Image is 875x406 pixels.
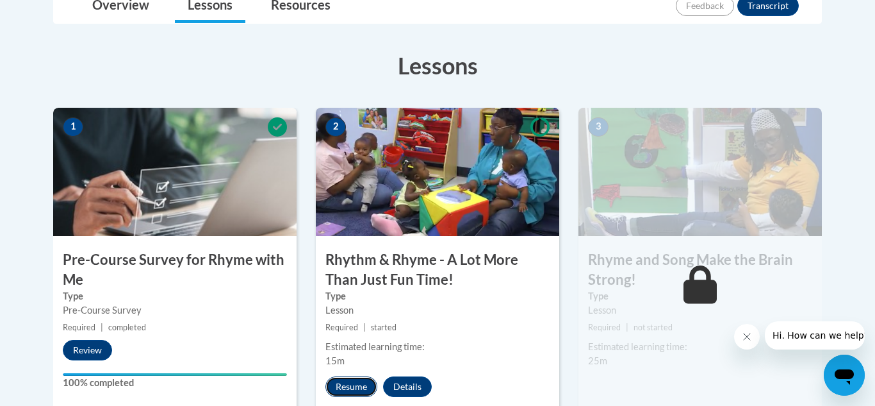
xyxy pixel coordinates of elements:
div: Estimated learning time: [325,340,550,354]
img: Course Image [578,108,822,236]
button: Details [383,376,432,397]
span: Required [325,323,358,332]
label: Type [588,289,812,303]
span: 2 [325,117,346,137]
span: completed [108,323,146,332]
span: Required [588,323,621,332]
iframe: Button to launch messaging window [824,355,865,396]
div: Estimated learning time: [588,340,812,354]
iframe: Message from company [765,321,865,350]
div: Lesson [325,303,550,317]
h3: Rhythm & Rhyme - A Lot More Than Just Fun Time! [316,250,559,290]
button: Resume [325,376,377,397]
div: Pre-Course Survey [63,303,287,317]
div: Your progress [63,373,287,376]
span: 25m [588,355,607,366]
span: not started [634,323,673,332]
label: Type [63,289,287,303]
label: 100% completed [63,376,287,390]
img: Course Image [316,108,559,236]
span: 1 [63,117,83,137]
iframe: Close message [734,324,760,350]
label: Type [325,289,550,303]
span: Required [63,323,95,332]
span: Hi. How can we help? [8,9,104,19]
span: started [371,323,397,332]
h3: Pre-Course Survey for Rhyme with Me [53,250,297,290]
span: 15m [325,355,345,366]
span: | [363,323,366,332]
span: | [101,323,103,332]
h3: Rhyme and Song Make the Brain Strong! [578,250,822,290]
span: 3 [588,117,609,137]
button: Review [63,340,112,360]
span: | [626,323,628,332]
div: Lesson [588,303,812,317]
img: Course Image [53,108,297,236]
h3: Lessons [53,49,822,81]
